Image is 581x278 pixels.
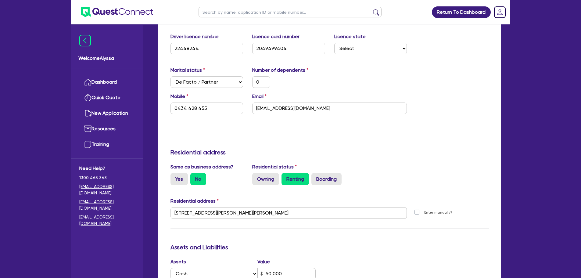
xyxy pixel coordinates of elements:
[170,244,489,251] h3: Assets and Liabilities
[252,67,308,74] label: Number of dependents
[79,214,134,227] a: [EMAIL_ADDRESS][DOMAIN_NAME]
[190,173,206,185] label: No
[170,258,258,265] label: Assets
[79,90,134,106] a: Quick Quote
[492,4,508,20] a: Dropdown toggle
[252,163,297,171] label: Residential status
[432,6,491,18] a: Return To Dashboard
[170,173,188,185] label: Yes
[79,165,134,172] span: Need Help?
[311,173,342,185] label: Boarding
[79,175,134,181] span: 1300 465 363
[252,93,267,100] label: Email
[79,74,134,90] a: Dashboard
[79,121,134,137] a: Resources
[252,33,299,40] label: Licence card number
[84,125,91,132] img: resources
[79,106,134,121] a: New Application
[257,258,270,265] label: Value
[81,7,153,17] img: quest-connect-logo-blue
[170,197,219,205] label: Residential address
[84,141,91,148] img: training
[334,33,366,40] label: Licence state
[170,149,489,156] h3: Residential address
[84,94,91,101] img: quick-quote
[84,110,91,117] img: new-application
[78,55,135,62] span: Welcome Alyssa
[79,183,134,196] a: [EMAIL_ADDRESS][DOMAIN_NAME]
[252,173,279,185] label: Owning
[79,137,134,152] a: Training
[79,35,91,46] img: icon-menu-close
[170,33,219,40] label: Driver licence number
[199,7,382,17] input: Search by name, application ID or mobile number...
[79,199,134,211] a: [EMAIL_ADDRESS][DOMAIN_NAME]
[170,93,188,100] label: Mobile
[170,163,233,171] label: Same as business address?
[424,210,452,215] label: Enter manually?
[170,67,205,74] label: Marital status
[282,173,309,185] label: Renting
